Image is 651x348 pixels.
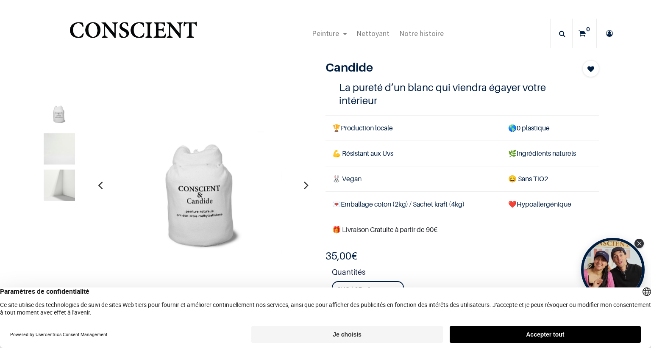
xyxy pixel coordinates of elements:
[332,266,599,281] strong: Quantités
[508,124,517,132] span: 🌎
[332,124,341,132] span: 🏆
[332,149,393,157] span: 💪 Résistant aux Uvs
[582,60,599,77] button: Add to wishlist
[44,97,75,128] img: Product image
[110,92,296,278] img: Product image
[325,115,501,141] td: Production locale
[501,166,599,191] td: ans TiO2
[581,238,645,301] div: Tolstoy bubble widget
[325,250,351,262] span: 35,00
[325,250,357,262] b: €
[501,192,599,217] td: ❤️Hypoallergénique
[634,239,644,248] div: Close Tolstoy widget
[68,17,199,50] img: Conscient
[312,28,339,38] span: Peinture
[339,81,586,107] h4: La pureté d’un blanc qui viendra égayer votre intérieur
[356,28,389,38] span: Nettoyant
[501,141,599,166] td: Ingrédients naturels
[332,200,341,208] span: 💌
[68,17,199,50] a: Logo of Conscient
[508,174,522,183] span: 😄 S
[44,170,75,201] img: Product image
[44,133,75,165] img: Product image
[581,238,645,301] div: Open Tolstoy widget
[307,19,352,48] a: Peinture
[508,149,517,157] span: 🌿
[399,28,444,38] span: Notre histoire
[587,64,594,74] span: Add to wishlist
[581,238,645,301] div: Open Tolstoy
[573,19,596,48] a: 0
[501,115,599,141] td: 0 plastique
[325,60,558,75] h1: Candide
[332,174,362,183] span: 🐰 Vegan
[325,192,501,217] td: Emballage coton (2kg) / Sachet kraft (4kg)
[584,25,592,33] sup: 0
[332,225,437,234] font: 🎁 Livraison Gratuite à partir de 90€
